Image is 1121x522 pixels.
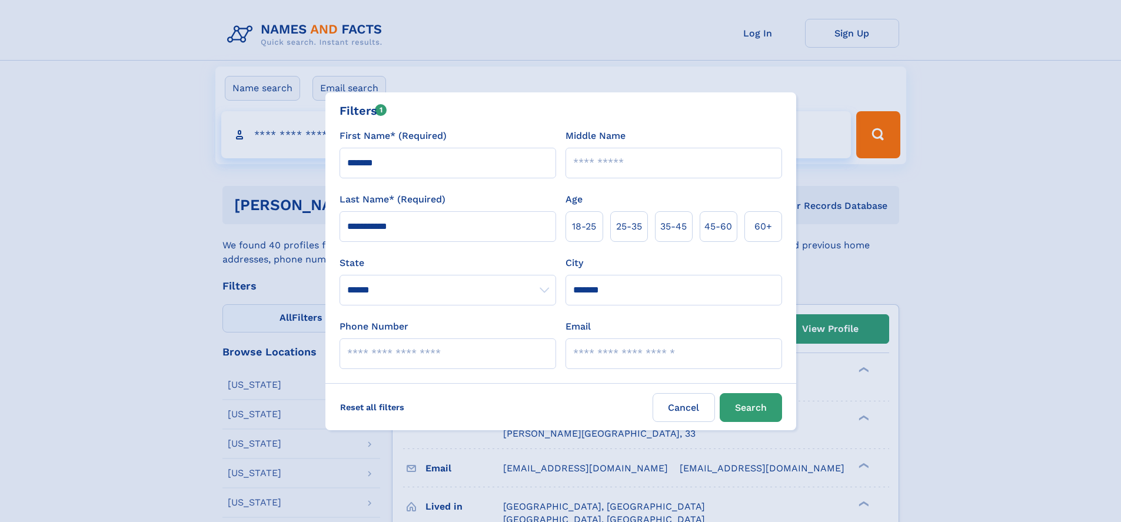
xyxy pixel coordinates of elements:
label: Reset all filters [332,393,412,421]
label: State [340,256,556,270]
span: 18‑25 [572,220,596,234]
label: Phone Number [340,320,408,334]
span: 45‑60 [704,220,732,234]
label: Email [566,320,591,334]
label: First Name* (Required) [340,129,447,143]
button: Search [720,393,782,422]
span: 35‑45 [660,220,687,234]
div: Filters [340,102,387,119]
label: Age [566,192,583,207]
label: Middle Name [566,129,626,143]
label: Last Name* (Required) [340,192,445,207]
label: Cancel [653,393,715,422]
span: 25‑35 [616,220,642,234]
label: City [566,256,583,270]
span: 60+ [754,220,772,234]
